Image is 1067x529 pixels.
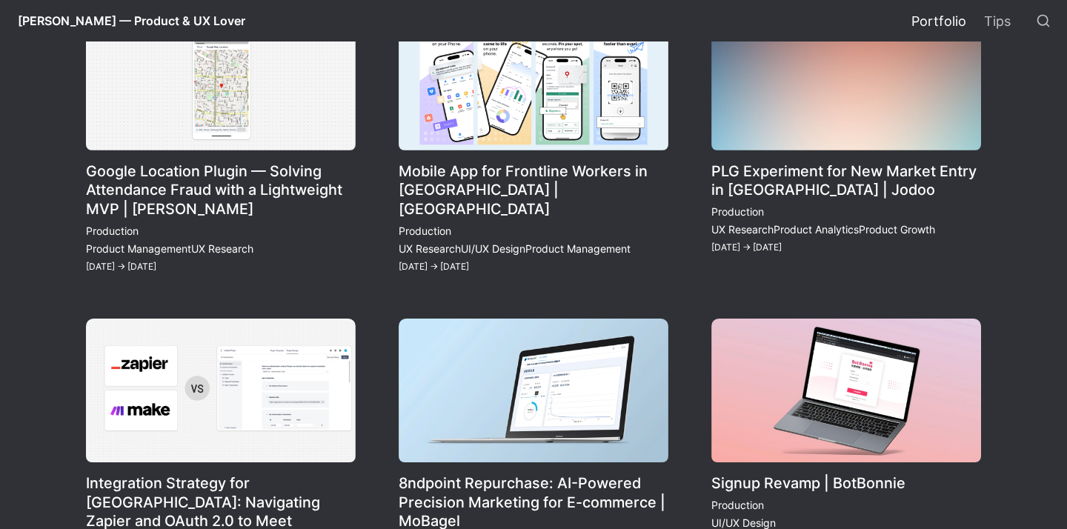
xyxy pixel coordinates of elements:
div: 域名: [PERSON_NAME][DOMAIN_NAME] [39,39,233,52]
div: 关键词（按流量） [167,89,244,99]
a: Mobile App for Frontline Workers in [GEOGRAPHIC_DATA] | [GEOGRAPHIC_DATA] [399,7,668,276]
img: website_grey.svg [24,39,36,52]
div: 域名概述 [76,89,114,99]
span: [PERSON_NAME] — Product & UX Lover [18,13,245,28]
img: tab_keywords_by_traffic_grey.svg [151,87,163,99]
div: v 4.0.25 [41,24,73,36]
a: Google Location Plugin — Solving Attendance Fraud with a Lightweight MVP | [PERSON_NAME] [86,7,356,276]
img: tab_domain_overview_orange.svg [60,87,72,99]
img: logo_orange.svg [24,24,36,36]
a: PLG Experiment for New Market Entry in [GEOGRAPHIC_DATA] | Jodoo [711,7,981,276]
